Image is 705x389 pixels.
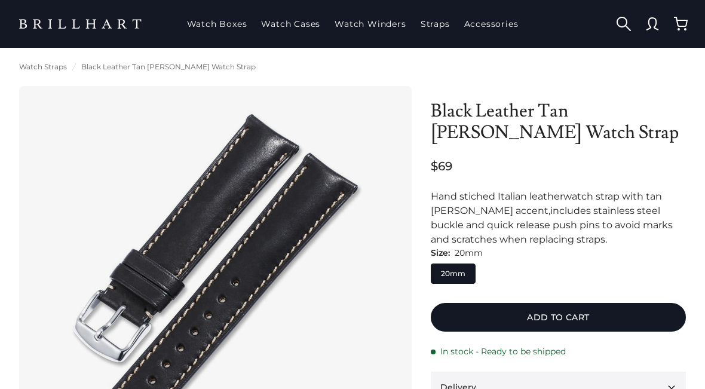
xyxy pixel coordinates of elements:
[431,100,686,143] h1: Black Leather Tan [PERSON_NAME] Watch Strap
[431,264,476,284] label: 20mm
[182,8,252,39] a: Watch Boxes
[19,62,67,72] a: Watch Straps
[455,247,483,259] span: 20mm
[431,303,686,332] button: Add to cart
[439,191,563,202] span: and stiched Italian leather
[330,8,410,39] a: Watch Winders
[81,62,256,72] a: Black Leather Tan [PERSON_NAME] Watch Strap
[548,205,550,216] span: ,
[256,8,325,39] a: Watch Cases
[416,8,455,39] a: Straps
[440,346,566,357] span: In stock - Ready to be shipped
[19,62,686,72] nav: breadcrumbs
[431,191,439,202] span: H
[431,158,452,174] span: $69
[431,205,673,245] span: includes stainless steel buckle and quick release push pins to avoid marks and scratches when rep...
[182,8,523,39] nav: Main
[431,247,450,259] span: Size:
[459,8,523,39] a: Accessories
